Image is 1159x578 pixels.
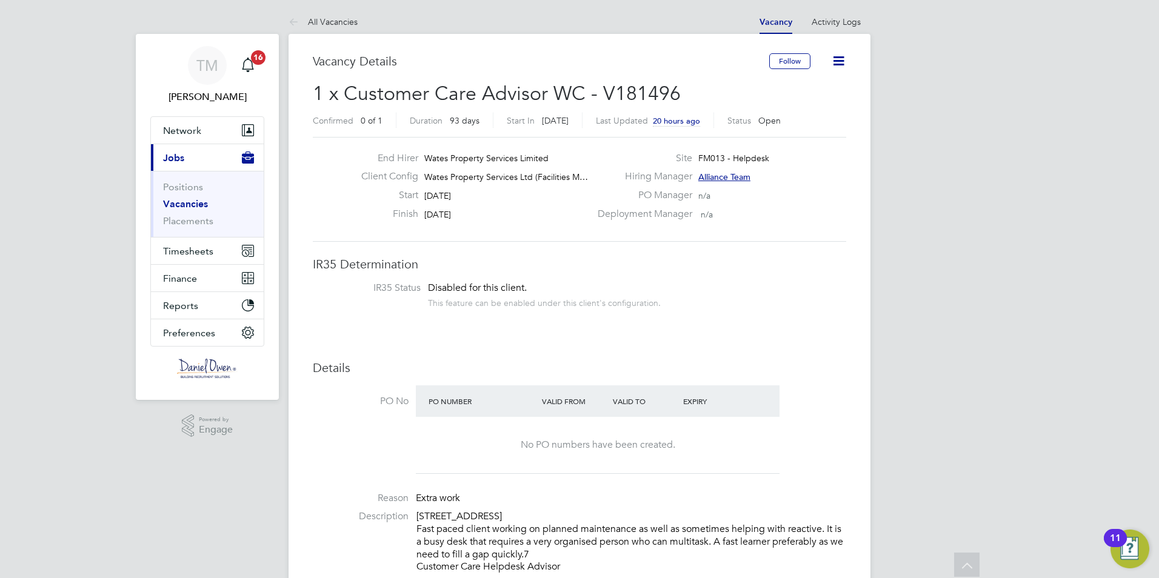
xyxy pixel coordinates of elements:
label: Description [313,510,409,523]
span: Powered by [199,414,233,425]
label: Duration [410,115,443,126]
span: Open [758,115,781,126]
label: Site [590,152,692,165]
label: PO Manager [590,189,692,202]
div: PO Number [426,390,539,412]
label: Hiring Manager [590,170,692,183]
span: 0 of 1 [361,115,382,126]
a: All Vacancies [289,16,358,27]
span: FM013 - Helpdesk [698,153,769,164]
label: Finish [352,208,418,221]
a: Vacancy [760,17,792,27]
label: Client Config [352,170,418,183]
img: danielowen-logo-retina.png [177,359,238,378]
span: Extra work [416,492,460,504]
div: Jobs [151,171,264,237]
a: TM[PERSON_NAME] [150,46,264,104]
span: Alliance Team [698,171,750,182]
span: 20 hours ago [653,116,700,126]
label: Start In [507,115,535,126]
button: Preferences [151,319,264,346]
span: Tom Meachin [150,90,264,104]
label: Reason [313,492,409,505]
a: Positions [163,181,203,193]
div: 11 [1110,538,1121,554]
h3: IR35 Determination [313,256,846,272]
div: This feature can be enabled under this client's configuration. [428,294,661,308]
span: 93 days [450,115,479,126]
label: Status [727,115,751,126]
span: Reports [163,300,198,311]
span: [DATE] [424,190,451,201]
span: Jobs [163,152,184,164]
label: Deployment Manager [590,208,692,221]
h3: Vacancy Details [313,53,769,69]
div: Valid From [539,390,610,412]
label: Last Updated [596,115,648,126]
a: Go to home page [150,359,264,378]
span: Disabled for this client. [428,282,527,294]
label: Confirmed [313,115,353,126]
a: Activity Logs [812,16,861,27]
a: Powered byEngage [182,414,233,437]
span: Network [163,125,201,136]
button: Reports [151,292,264,319]
label: Start [352,189,418,202]
span: Preferences [163,327,215,339]
div: No PO numbers have been created. [428,439,767,451]
nav: Main navigation [136,34,279,400]
span: [DATE] [424,209,451,220]
button: Follow [769,53,810,69]
button: Open Resource Center, 11 new notifications [1111,530,1149,568]
div: Valid To [610,390,681,412]
button: Jobs [151,144,264,171]
span: Timesheets [163,245,213,257]
span: 1 x Customer Care Advisor WC - V181496 [313,82,681,105]
span: Finance [163,273,197,284]
span: n/a [701,209,713,220]
span: [DATE] [542,115,569,126]
a: Vacancies [163,198,208,210]
label: IR35 Status [325,282,421,294]
span: n/a [698,190,710,201]
p: [STREET_ADDRESS] Fast paced client working on planned maintenance as well as sometimes helping wi... [416,510,846,573]
span: Wates Property Services Ltd (Facilities M… [424,171,588,182]
span: 16 [251,50,266,65]
button: Finance [151,265,264,291]
label: PO No [313,395,409,408]
span: Engage [199,425,233,435]
button: Timesheets [151,238,264,264]
div: Expiry [680,390,751,412]
label: End Hirer [352,152,418,165]
span: Wates Property Services Limited [424,153,549,164]
span: TM [196,58,218,73]
a: Placements [163,215,213,227]
h3: Details [313,360,846,376]
a: 16 [236,46,260,85]
button: Network [151,117,264,144]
